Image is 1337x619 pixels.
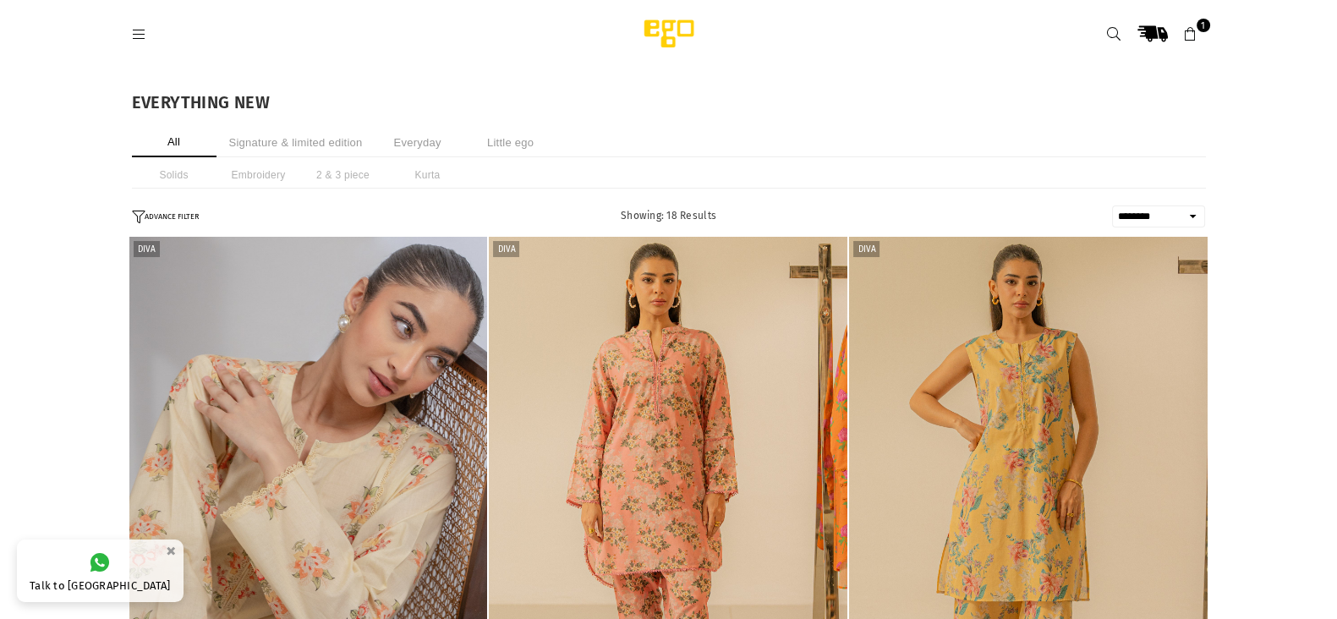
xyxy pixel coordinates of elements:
[1099,19,1130,49] a: Search
[621,210,716,222] span: Showing: 18 Results
[1197,19,1210,32] span: 1
[386,162,470,189] li: Kurta
[1175,19,1206,49] a: 1
[216,162,301,189] li: Embroidery
[597,17,741,51] img: Ego
[124,27,155,40] a: Menu
[17,540,184,602] a: Talk to [GEOGRAPHIC_DATA]
[493,241,519,257] label: Diva
[132,162,216,189] li: Solids
[132,128,216,157] li: All
[375,128,460,157] li: Everyday
[468,128,553,157] li: Little ego
[132,210,199,224] button: ADVANCE FILTER
[161,537,181,565] button: ×
[853,241,879,257] label: Diva
[301,162,386,189] li: 2 & 3 piece
[134,241,160,257] label: Diva
[225,128,367,157] li: Signature & limited edition
[132,94,1206,111] h1: EVERYTHING NEW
